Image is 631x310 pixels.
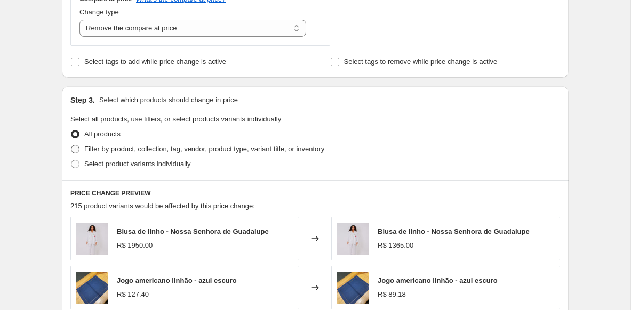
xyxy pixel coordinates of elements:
span: Select product variants individually [84,160,190,168]
span: Select tags to remove while price change is active [344,58,498,66]
span: Jogo americano linhão - azul escuro [117,276,237,284]
span: Select tags to add while price change is active [84,58,226,66]
img: b4bbb1ce4c3f0158d54820f9ac22399f_80x.jpg [337,272,369,304]
div: R$ 89.18 [378,289,406,300]
span: Filter by product, collection, tag, vendor, product type, variant title, or inventory [84,145,324,153]
span: Select all products, use filters, or select products variants individually [70,115,281,123]
span: Change type [79,8,119,16]
span: Blusa de linho - Nossa Senhora de Guadalupe [378,227,530,235]
div: R$ 127.40 [117,289,149,300]
img: b4bbb1ce4c3f0158d54820f9ac22399f_80x.jpg [76,272,108,304]
span: All products [84,130,121,138]
p: Select which products should change in price [99,95,238,105]
span: Blusa de linho - Nossa Senhora de Guadalupe [117,227,269,235]
img: ROSACAJU-35_80x.jpg [337,223,369,255]
h6: PRICE CHANGE PREVIEW [70,189,560,198]
span: Jogo americano linhão - azul escuro [378,276,498,284]
div: R$ 1365.00 [378,240,413,251]
h2: Step 3. [70,95,95,105]
div: R$ 1950.00 [117,240,153,251]
img: ROSACAJU-35_80x.jpg [76,223,108,255]
span: 215 product variants would be affected by this price change: [70,202,255,210]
